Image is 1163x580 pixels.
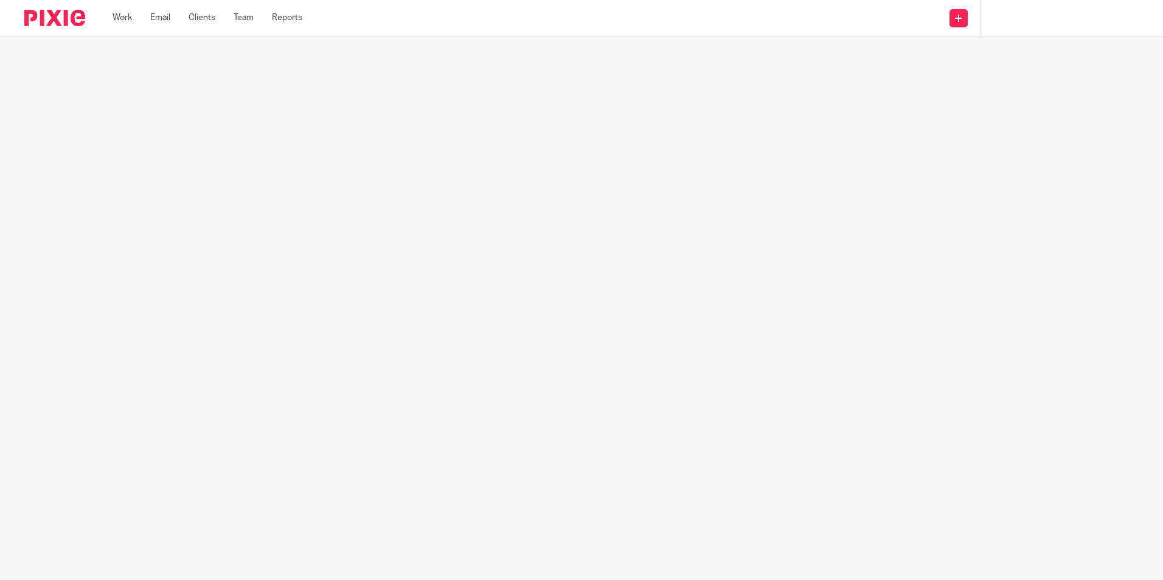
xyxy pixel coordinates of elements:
[113,12,132,24] a: Work
[189,12,215,24] a: Clients
[150,12,170,24] a: Email
[272,12,302,24] a: Reports
[24,10,85,26] img: Pixie
[234,12,254,24] a: Team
